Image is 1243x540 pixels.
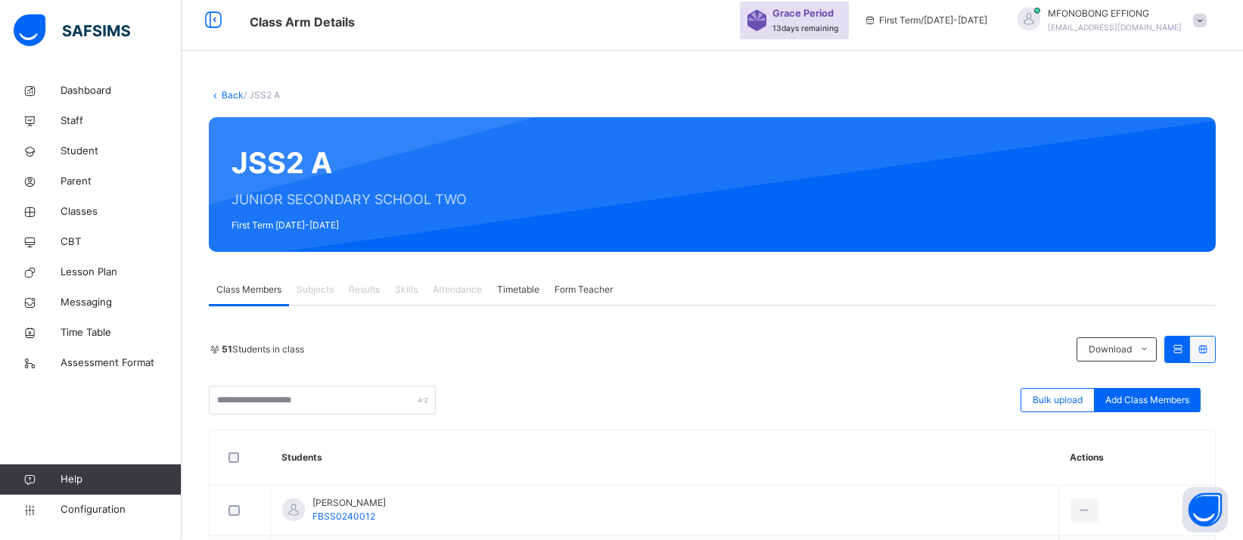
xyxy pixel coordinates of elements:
[433,283,482,296] span: Attendance
[772,23,838,33] span: 13 days remaining
[61,265,182,280] span: Lesson Plan
[222,343,304,356] span: Students in class
[222,343,232,355] b: 51
[1089,343,1132,356] span: Download
[61,325,182,340] span: Time Table
[297,283,334,296] span: Subjects
[1033,393,1083,407] span: Bulk upload
[497,283,539,296] span: Timetable
[14,14,130,46] img: safsims
[772,6,834,20] span: Grace Period
[747,10,766,31] img: sticker-purple.71386a28dfed39d6af7621340158ba97.svg
[61,83,182,98] span: Dashboard
[312,496,386,510] span: [PERSON_NAME]
[271,430,1059,486] th: Students
[1048,7,1182,20] span: MFONOBONG EFFIONG
[555,283,613,296] span: Form Teacher
[61,174,182,189] span: Parent
[61,234,182,250] span: CBT
[61,144,182,159] span: Student
[61,113,182,129] span: Staff
[61,502,181,517] span: Configuration
[1048,23,1182,32] span: [EMAIL_ADDRESS][DOMAIN_NAME]
[1105,393,1189,407] span: Add Class Members
[61,472,181,487] span: Help
[61,355,182,371] span: Assessment Format
[312,511,375,522] span: FBSS0240012
[216,283,281,296] span: Class Members
[1182,487,1228,532] button: Open asap
[864,14,987,27] span: session/term information
[244,89,280,101] span: / JSS2 A
[395,283,418,296] span: Skills
[250,14,355,29] span: Class Arm Details
[349,283,380,296] span: Results
[1002,7,1214,34] div: MFONOBONGEFFIONG
[1058,430,1215,486] th: Actions
[61,295,182,310] span: Messaging
[222,89,244,101] a: Back
[61,204,182,219] span: Classes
